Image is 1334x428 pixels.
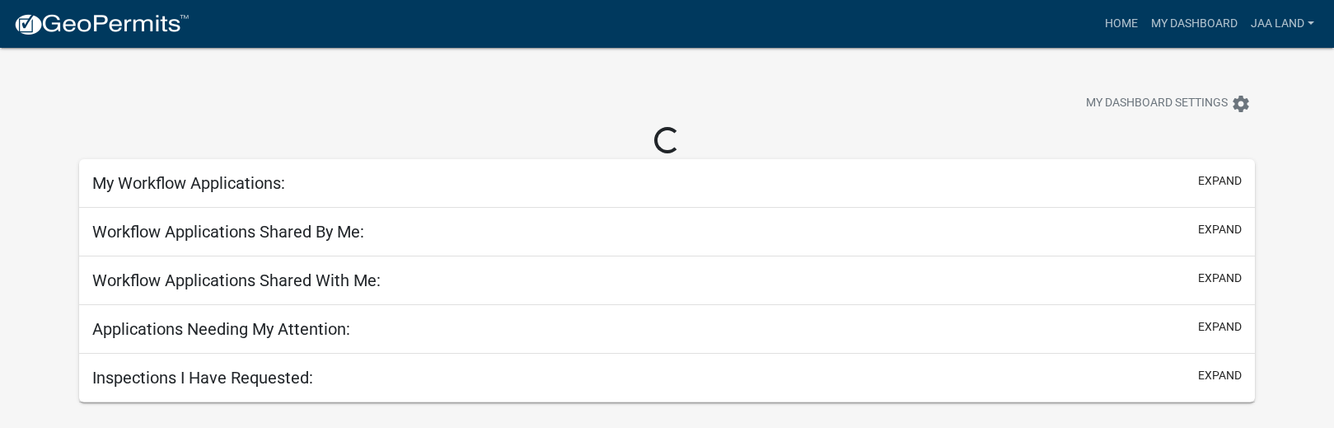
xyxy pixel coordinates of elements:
i: settings [1231,94,1251,114]
a: Home [1098,8,1144,40]
h5: Workflow Applications Shared By Me: [92,222,364,242]
button: expand [1198,172,1242,190]
button: My Dashboard Settingssettings [1073,87,1264,120]
button: expand [1198,270,1242,287]
h5: Applications Needing My Attention: [92,319,350,339]
button: expand [1198,318,1242,336]
h5: Workflow Applications Shared With Me: [92,270,381,290]
h5: My Workflow Applications: [92,173,285,193]
span: My Dashboard Settings [1086,94,1228,114]
button: expand [1198,367,1242,384]
h5: Inspections I Have Requested: [92,368,313,388]
button: expand [1198,221,1242,238]
a: My Dashboard [1144,8,1244,40]
a: JAA Land [1244,8,1321,40]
